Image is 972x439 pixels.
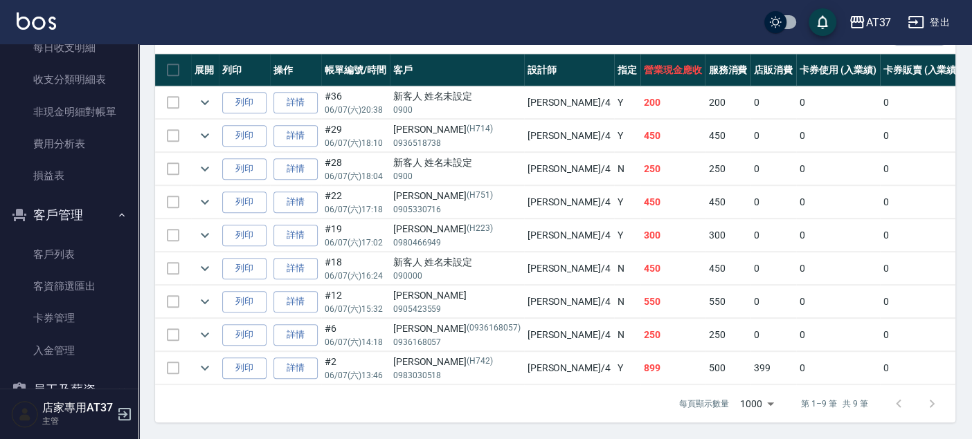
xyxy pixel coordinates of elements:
th: 帳單編號/時間 [321,54,390,86]
div: 新客人 姓名未設定 [393,255,521,270]
td: #19 [321,219,390,252]
td: 450 [705,186,750,218]
p: 每頁顯示數量 [679,398,729,410]
th: 指定 [614,54,640,86]
td: 0 [750,219,796,252]
p: 06/07 (六) 16:24 [325,270,386,282]
button: 列印 [222,258,267,279]
td: 0 [796,219,880,252]
button: 列印 [222,291,267,312]
td: 0 [880,252,964,285]
td: 450 [705,252,750,285]
td: 0 [880,319,964,351]
a: 詳情 [273,225,318,246]
td: 250 [705,319,750,351]
td: N [614,153,640,185]
td: Y [614,86,640,119]
a: 非現金明細對帳單 [6,96,133,128]
a: 客資篩選匯出 [6,270,133,302]
p: 0900 [393,170,521,183]
td: #36 [321,86,390,119]
td: 0 [880,219,964,252]
td: 450 [640,252,705,285]
button: expand row [195,158,215,179]
td: 0 [750,252,796,285]
a: 詳情 [273,258,318,279]
button: 列印 [222,92,267,113]
button: expand row [195,192,215,212]
a: 損益表 [6,160,133,192]
td: 899 [640,352,705,384]
td: 450 [640,186,705,218]
td: #12 [321,286,390,318]
td: 450 [705,120,750,152]
td: Y [614,219,640,252]
button: 列印 [222,357,267,379]
div: [PERSON_NAME] [393,321,521,336]
td: 0 [750,153,796,185]
a: 詳情 [273,291,318,312]
th: 操作 [270,54,321,86]
th: 客戶 [390,54,524,86]
td: [PERSON_NAME] /4 [524,153,614,185]
td: 300 [705,219,750,252]
p: 06/07 (六) 17:18 [325,203,386,216]
th: 卡券販賣 (入業績) [880,54,964,86]
td: [PERSON_NAME] /4 [524,252,614,285]
button: 員工及薪資 [6,372,133,408]
p: 090000 [393,270,521,282]
td: 0 [880,286,964,318]
td: 399 [750,352,796,384]
td: N [614,252,640,285]
td: 0 [880,186,964,218]
p: 第 1–9 筆 共 9 筆 [801,398,868,410]
td: 0 [796,86,880,119]
td: [PERSON_NAME] /4 [524,186,614,218]
p: 06/07 (六) 18:04 [325,170,386,183]
p: 06/07 (六) 18:10 [325,137,386,149]
button: 列印 [222,192,267,213]
td: 0 [796,186,880,218]
p: 06/07 (六) 13:46 [325,369,386,382]
a: 詳情 [273,158,318,180]
p: 0936518738 [393,137,521,149]
a: 詳情 [273,324,318,346]
td: 550 [705,286,750,318]
p: 0905330716 [393,203,521,216]
div: [PERSON_NAME] [393,122,521,137]
div: [PERSON_NAME] [393,355,521,369]
td: 0 [750,86,796,119]
div: [PERSON_NAME] [393,222,521,236]
td: N [614,319,640,351]
th: 服務消費 [705,54,750,86]
h5: 店家專用AT37 [42,401,113,415]
button: expand row [195,258,215,279]
p: 06/07 (六) 20:38 [325,104,386,116]
td: 0 [880,153,964,185]
a: 卡券管理 [6,302,133,334]
td: #6 [321,319,390,351]
p: 0936168057 [393,336,521,348]
div: [PERSON_NAME] [393,288,521,303]
div: 新客人 姓名未設定 [393,156,521,170]
th: 店販消費 [750,54,796,86]
p: 0983030518 [393,369,521,382]
td: [PERSON_NAME] /4 [524,86,614,119]
td: Y [614,186,640,218]
td: #29 [321,120,390,152]
td: 300 [640,219,705,252]
td: 0 [880,352,964,384]
button: AT37 [843,8,897,37]
td: 250 [640,319,705,351]
td: [PERSON_NAME] /4 [524,352,614,384]
a: 詳情 [273,357,318,379]
td: [PERSON_NAME] /4 [524,120,614,152]
td: #28 [321,153,390,185]
td: 550 [640,286,705,318]
div: 1000 [735,385,779,422]
img: Person [11,400,39,428]
div: AT37 [865,14,891,31]
td: 0 [750,319,796,351]
p: (H714) [467,122,493,137]
button: expand row [195,225,215,245]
